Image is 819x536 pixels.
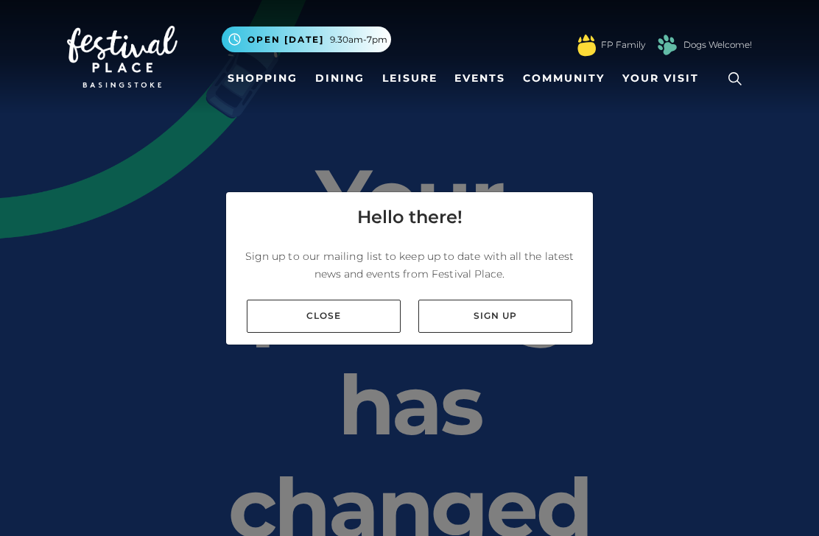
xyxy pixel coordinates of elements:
[222,65,303,92] a: Shopping
[222,27,391,52] button: Open [DATE] 9.30am-7pm
[601,38,645,52] a: FP Family
[247,33,324,46] span: Open [DATE]
[517,65,611,92] a: Community
[247,300,401,333] a: Close
[683,38,752,52] a: Dogs Welcome!
[357,204,463,230] h4: Hello there!
[616,65,712,92] a: Your Visit
[67,26,177,88] img: Festival Place Logo
[449,65,511,92] a: Events
[622,71,699,86] span: Your Visit
[238,247,581,283] p: Sign up to our mailing list to keep up to date with all the latest news and events from Festival ...
[418,300,572,333] a: Sign up
[376,65,443,92] a: Leisure
[330,33,387,46] span: 9.30am-7pm
[309,65,370,92] a: Dining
